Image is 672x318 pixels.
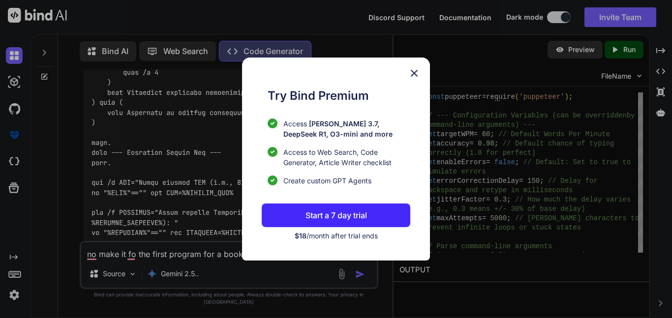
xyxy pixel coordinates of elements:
span: /month after trial ends [295,231,378,240]
p: Access [283,118,410,139]
span: [PERSON_NAME] 3.7, DeepSeek R1, O3-mini and more [283,119,393,138]
img: checklist [268,147,277,157]
span: $18 [295,231,306,240]
h1: Try Bind Premium [268,87,410,105]
img: checklist [268,118,277,128]
button: Start a 7 day trial [262,203,410,227]
img: close [408,67,420,79]
span: Create custom GPT Agents [283,175,371,186]
p: Start a 7 day trial [305,209,367,221]
img: checklist [268,175,277,185]
span: Access to Web Search, Code Generator, Article Writer checklist [283,147,410,168]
